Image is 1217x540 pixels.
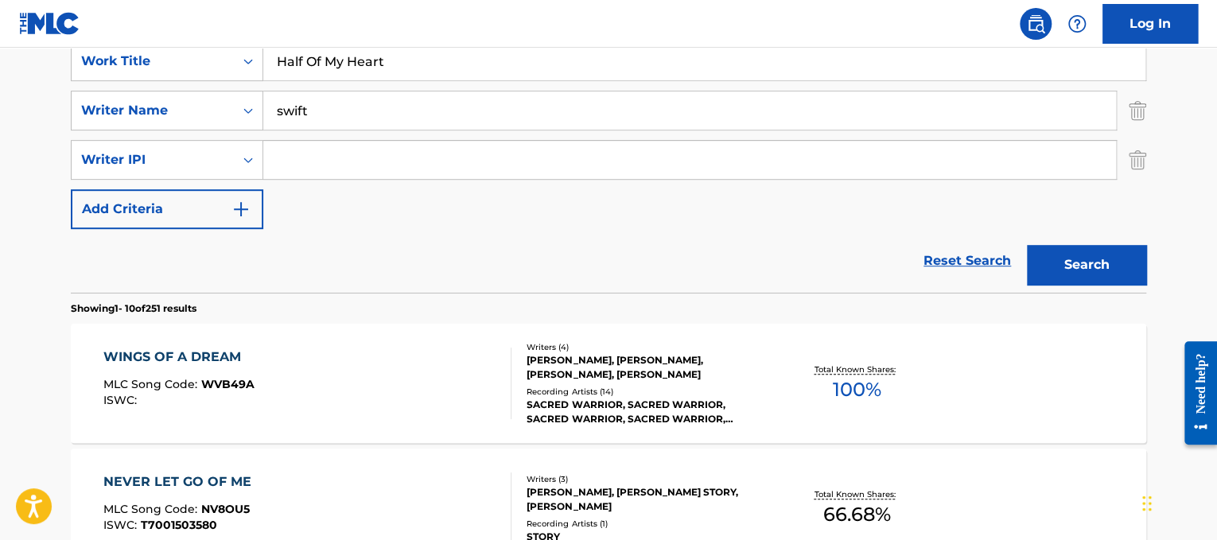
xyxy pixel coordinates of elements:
button: Search [1027,245,1146,285]
div: Writer IPI [81,150,224,169]
img: Delete Criterion [1129,91,1146,130]
img: Delete Criterion [1129,140,1146,180]
div: Work Title [81,52,224,71]
span: 66.68 % [822,500,890,529]
div: Drag [1142,480,1152,527]
p: Total Known Shares: [814,488,899,500]
div: WINGS OF A DREAM [103,348,255,367]
div: SACRED WARRIOR, SACRED WARRIOR, SACRED WARRIOR, SACRED WARRIOR, SACRED WARRIOR [527,398,767,426]
span: T7001503580 [141,518,217,532]
span: WVB49A [201,377,255,391]
div: Recording Artists ( 1 ) [527,518,767,530]
form: Search Form [71,41,1146,293]
div: Recording Artists ( 14 ) [527,386,767,398]
span: MLC Song Code : [103,502,201,516]
div: NEVER LET GO OF ME [103,472,259,491]
img: 9d2ae6d4665cec9f34b9.svg [231,200,251,219]
div: [PERSON_NAME], [PERSON_NAME] STORY, [PERSON_NAME] [527,485,767,514]
span: ISWC : [103,518,141,532]
div: Help [1061,8,1093,40]
span: ISWC : [103,393,141,407]
span: MLC Song Code : [103,377,201,391]
div: Writers ( 4 ) [527,341,767,353]
iframe: Chat Widget [1137,464,1217,540]
img: search [1026,14,1045,33]
a: WINGS OF A DREAMMLC Song Code:WVB49AISWC:Writers (4)[PERSON_NAME], [PERSON_NAME], [PERSON_NAME], ... [71,324,1146,443]
div: Writers ( 3 ) [527,473,767,485]
img: MLC Logo [19,12,80,35]
p: Showing 1 - 10 of 251 results [71,301,196,316]
a: Public Search [1020,8,1052,40]
img: help [1067,14,1087,33]
span: 100 % [832,375,881,404]
a: Reset Search [916,243,1019,278]
p: Total Known Shares: [814,363,899,375]
div: Writer Name [81,101,224,120]
iframe: Resource Center [1172,329,1217,457]
span: NV8OU5 [201,502,250,516]
a: Log In [1102,4,1198,44]
div: [PERSON_NAME], [PERSON_NAME], [PERSON_NAME], [PERSON_NAME] [527,353,767,382]
button: Add Criteria [71,189,263,229]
